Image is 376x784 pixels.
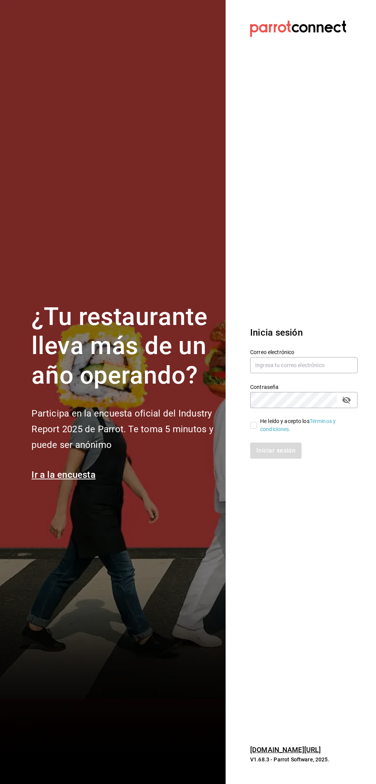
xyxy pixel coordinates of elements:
[250,384,358,389] label: Contraseña
[250,349,358,354] label: Correo electrónico
[340,394,353,407] button: passwordField
[31,406,216,453] h2: Participa en la encuesta oficial del Industry Report 2025 de Parrot. Te toma 5 minutos y puede se...
[250,326,358,340] h3: Inicia sesión
[250,357,358,373] input: Ingresa tu correo electrónico
[250,756,358,763] p: V1.68.3 - Parrot Software, 2025.
[31,469,96,480] a: Ir a la encuesta
[260,418,336,432] a: Términos y condiciones.
[31,302,216,390] h1: ¿Tu restaurante lleva más de un año operando?
[260,417,351,433] div: He leído y acepto los
[250,746,321,754] a: [DOMAIN_NAME][URL]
